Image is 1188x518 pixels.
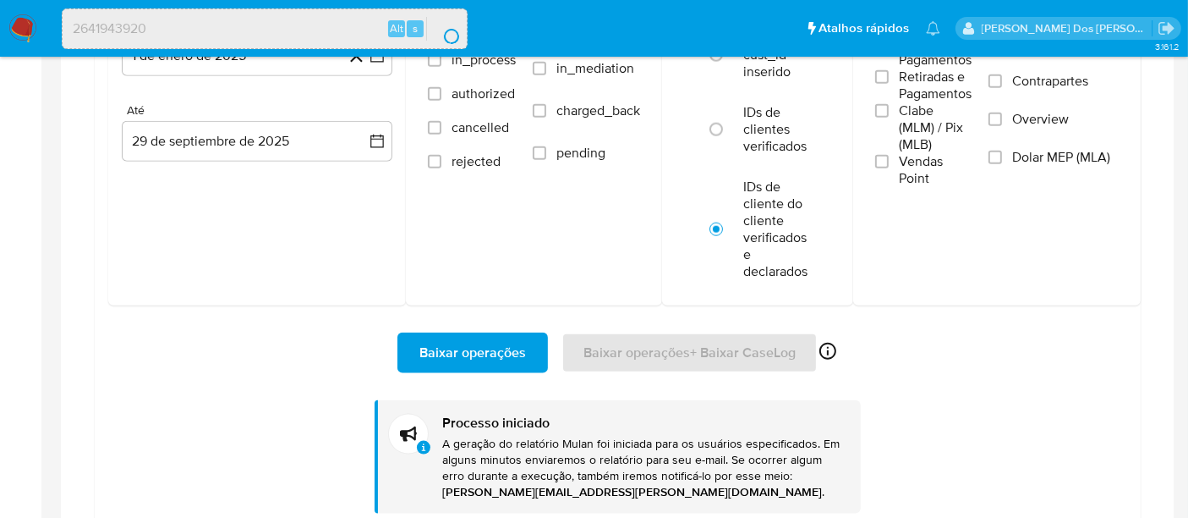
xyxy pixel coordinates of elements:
span: Alt [390,20,403,36]
span: s [413,20,418,36]
button: search-icon [426,17,461,41]
p: renato.lopes@mercadopago.com.br [982,20,1152,36]
a: Sair [1158,19,1175,37]
input: Pesquise usuários ou casos... [63,18,467,40]
span: Atalhos rápidos [818,19,909,37]
a: Notificações [926,21,940,36]
span: 3.161.2 [1155,40,1180,53]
